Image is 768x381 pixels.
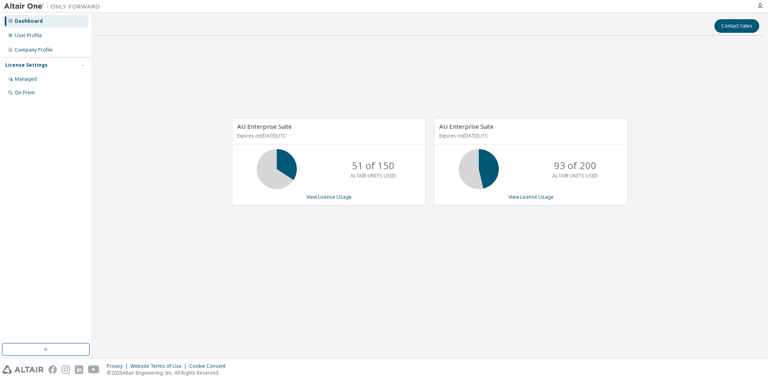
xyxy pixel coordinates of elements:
[508,193,554,200] a: View License Usage
[48,365,57,374] img: facebook.svg
[62,365,70,374] img: instagram.svg
[15,18,43,24] div: Dashboard
[15,76,37,82] div: Managed
[189,363,230,369] div: Cookie Consent
[15,90,35,96] div: On Prem
[237,132,419,139] p: Expires on [DATE] UTC
[2,365,44,374] img: altair_logo.svg
[554,159,596,172] p: 93 of 200
[107,363,130,369] div: Privacy
[5,62,48,68] div: License Settings
[439,122,494,130] span: AU Enterprise Suite
[714,19,759,33] button: Contact Sales
[552,172,598,179] p: ALTAIR UNITS USED
[237,122,292,130] span: AU Enterprise Suite
[107,369,230,376] p: © 2025 Altair Engineering, Inc. All Rights Reserved.
[439,132,621,139] p: Expires on [DATE] UTC
[130,363,189,369] div: Website Terms of Use
[4,2,104,10] img: Altair One
[15,47,53,53] div: Company Profile
[350,172,396,179] p: ALTAIR UNITS USED
[15,32,42,39] div: User Profile
[75,365,83,374] img: linkedin.svg
[352,159,394,172] p: 51 of 150
[88,365,100,374] img: youtube.svg
[306,193,352,200] a: View License Usage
